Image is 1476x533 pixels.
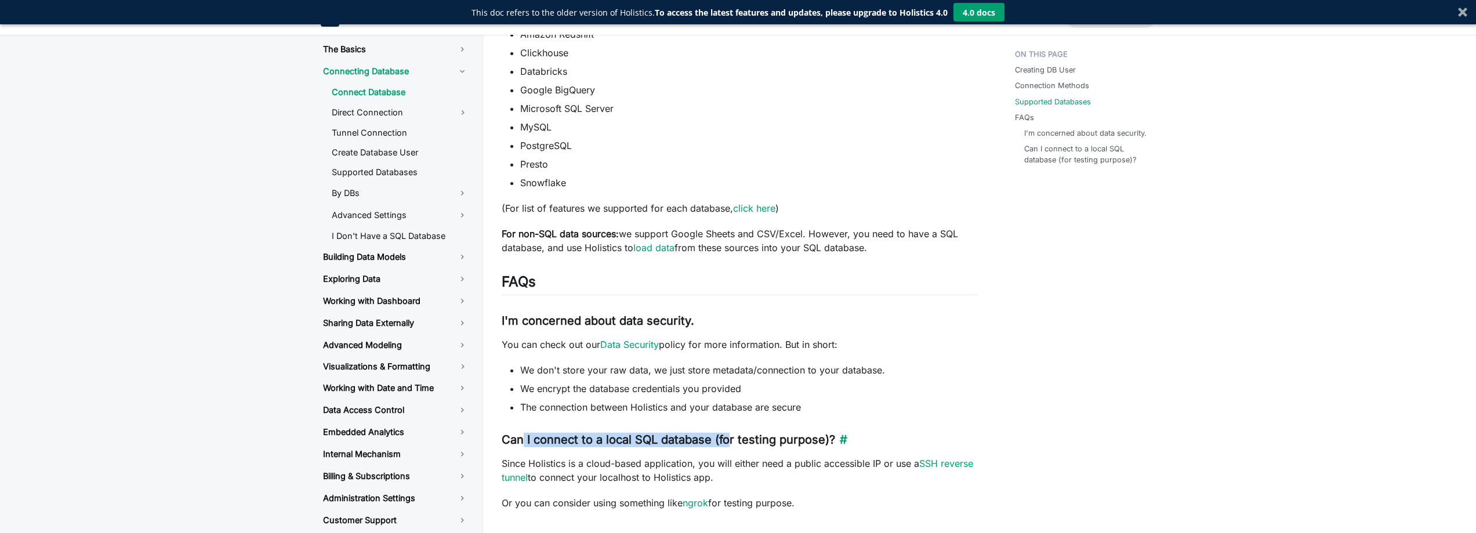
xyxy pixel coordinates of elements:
a: Embedded Analytics [314,422,477,442]
a: Administration Settings [314,488,477,508]
a: Sharing Data Externally [314,313,477,333]
p: we support Google Sheets and CSV/Excel. However, you need to have a SQL database, and use Holisti... [502,227,978,255]
a: Supported Databases [1015,96,1091,107]
a: Create Database User [322,144,477,161]
a: Building Data Models [314,247,477,267]
li: The connection between Holistics and your database are secure [520,400,978,414]
li: Clickhouse [520,46,978,60]
li: Snowflake [520,176,978,190]
a: Visualizations & Formatting [314,357,448,376]
p: This doc refers to the older version of Holistics. [472,6,948,19]
a: Data Access Control [314,400,477,420]
a: click here [733,202,775,214]
h3: Can I connect to a local SQL database (for testing purpose)? [502,433,978,447]
strong: To access the latest features and updates, please upgrade to Holistics 4.0 [655,7,948,18]
a: Supported Databases [322,164,477,181]
li: PostgreSQL [520,139,978,153]
p: Since Holistics is a cloud-based application, you will either need a public accessible IP or use ... [502,456,978,484]
h3: I'm concerned about data security. [502,314,978,328]
a: Tunnel Connection [322,124,477,142]
a: Connecting Database [314,61,477,81]
button: Toggle the collapsible sidebar category 'Direct Connection' [448,103,477,122]
a: Direct link to Can I connect to a local SQL database (for testing purpose)? [835,433,847,447]
a: ngrok [683,497,708,509]
a: Customer Support [314,510,477,530]
li: We encrypt the database credentials you provided [520,382,978,396]
a: Billing & Subscriptions [314,466,477,486]
li: Microsoft SQL Server [520,101,978,115]
a: Advanced Settings [322,205,477,225]
li: Google BigQuery [520,83,978,97]
a: Internal Mechanism [314,444,477,464]
button: Toggle the collapsible sidebar category 'Visualizations & Formatting' [448,357,477,376]
a: Connection Methods [1015,80,1089,91]
p: You can check out our policy for more information. But in short: [502,338,978,351]
a: I Don't Have a SQL Database [322,227,477,245]
li: Presto [520,157,978,171]
nav: Docs sidebar [309,35,483,533]
a: Direct Connection [322,103,448,122]
a: load data [633,242,674,253]
a: Working with Date and Time [314,378,477,398]
a: By DBs [322,183,477,203]
a: Working with Dashboard [314,291,477,311]
a: HolisticsHolistics Docs (3.0) [321,8,431,27]
a: FAQs [1015,112,1034,123]
a: The Basics [314,39,477,59]
p: Or you can consider using something like for testing purpose. [502,496,978,510]
li: We don't store your raw data, we just store metadata/connection to your database. [520,363,978,377]
p: (For list of features we supported for each database, ) [502,201,978,215]
div: This doc refers to the older version of Holistics.To access the latest features and updates, plea... [472,6,948,19]
a: Creating DB User [1015,64,1076,75]
a: I'm concerned about data security. [1024,128,1147,139]
button: 4.0 docs [953,3,1004,21]
li: Databricks [520,64,978,78]
a: Advanced Modeling [314,335,477,355]
a: Connect Database [322,84,477,101]
h2: FAQs [502,273,978,295]
li: MySQL [520,120,978,134]
a: Can I connect to a local SQL database (for testing purpose)? [1024,143,1149,165]
a: Exploring Data [314,269,477,289]
strong: For non-SQL data sources: [502,228,619,240]
a: SSH reverse tunnel [502,458,973,483]
a: Data Security [600,339,659,350]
